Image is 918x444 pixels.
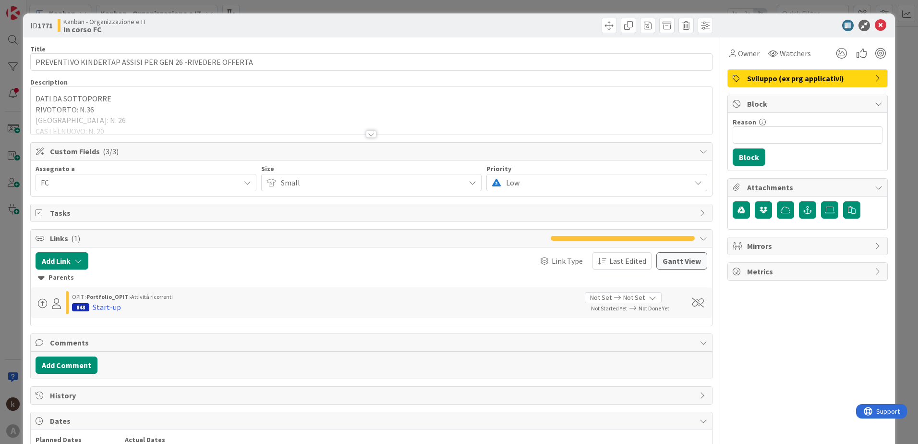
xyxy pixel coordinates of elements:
b: Portfolio_OPIT › [86,293,131,300]
span: Sviluppo (ex prg applicativi) [747,73,870,84]
div: Priority [486,165,707,172]
span: Links [50,233,546,244]
span: Support [20,1,44,13]
b: 1771 [37,21,53,30]
span: Mirrors [747,240,870,252]
span: Watchers [780,48,811,59]
span: Description [30,78,68,86]
button: Gantt View [656,252,707,270]
span: Tasks [50,207,695,219]
span: Not Done Yet [639,305,669,312]
p: DATI DA SOTTOPORRE [36,93,707,104]
button: Add Link [36,252,88,270]
input: type card name here... [30,53,713,71]
button: Add Comment [36,357,97,374]
span: ( 3/3 ) [103,147,119,156]
span: Kanban - Organizzazione e IT [63,18,146,25]
span: Attachments [747,182,870,193]
div: Size [261,165,482,172]
span: Block [747,98,870,110]
span: History [50,390,695,401]
p: RIVOTORTO: N.36 [36,104,707,115]
span: Comments [50,337,695,348]
span: Attività ricorrenti [131,293,173,300]
span: Low [506,176,686,189]
button: Block [733,148,765,166]
span: ID [30,20,53,31]
button: Last Edited [592,252,652,270]
span: FC [41,177,240,188]
span: Not Started Yet [591,305,627,312]
span: Not Set [590,293,612,303]
label: Title [30,45,46,53]
span: OPIT › [72,293,86,300]
span: Metrics [747,266,870,277]
span: Owner [738,48,760,59]
label: Reason [733,118,756,126]
div: 848 [72,303,89,311]
span: Link Type [552,255,583,267]
div: Assegnato a [36,165,256,172]
span: Custom Fields [50,146,695,157]
span: Dates [50,415,695,427]
div: Start-up [93,301,121,313]
b: In corso FC [63,25,146,33]
div: Parents [38,272,705,283]
span: Small [281,176,460,189]
span: Not Set [623,293,645,303]
span: ( 1 ) [71,234,80,243]
span: Last Edited [609,255,646,267]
